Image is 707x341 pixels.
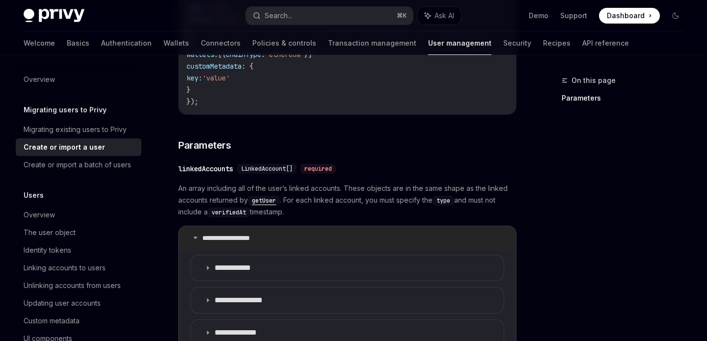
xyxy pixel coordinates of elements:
[24,124,127,135] div: Migrating existing users to Privy
[248,196,280,206] code: getUser
[599,8,660,24] a: Dashboard
[16,277,141,294] a: Unlinking accounts from users
[16,294,141,312] a: Updating user accounts
[24,159,131,171] div: Create or import a batch of users
[543,31,571,55] a: Recipes
[67,31,89,55] a: Basics
[435,11,454,21] span: Ask AI
[607,11,645,21] span: Dashboard
[178,138,231,152] span: Parameters
[265,10,292,22] div: Search...
[24,74,55,85] div: Overview
[16,241,141,259] a: Identity tokens
[24,31,55,55] a: Welcome
[433,196,454,206] code: type
[16,156,141,174] a: Create or import a batch of users
[242,62,253,71] span: : {
[24,141,105,153] div: Create or import a user
[24,262,106,274] div: Linking accounts to users
[178,183,517,218] span: An array including all of the user’s linked accounts. These objects are in the same shape as the ...
[397,12,407,20] span: ⌘ K
[246,7,412,25] button: Search...⌘K
[241,165,293,173] span: LinkedAccount[]
[418,7,461,25] button: Ask AI
[178,164,233,174] div: linkedAccounts
[16,121,141,138] a: Migrating existing users to Privy
[187,97,198,106] span: });
[16,138,141,156] a: Create or import a user
[503,31,531,55] a: Security
[252,31,316,55] a: Policies & controls
[668,8,683,24] button: Toggle dark mode
[560,11,587,21] a: Support
[16,224,141,241] a: The user object
[582,31,629,55] a: API reference
[24,9,84,23] img: dark logo
[187,74,202,82] span: key:
[187,62,242,71] span: customMetadata
[24,227,76,238] div: The user object
[24,280,121,291] div: Unlinking accounts from users
[24,104,107,116] h5: Migrating users to Privy
[24,315,80,327] div: Custom metadata
[248,196,280,204] a: getUser
[562,90,691,106] a: Parameters
[24,209,55,221] div: Overview
[187,85,190,94] span: }
[428,31,491,55] a: User management
[24,189,44,201] h5: Users
[16,312,141,330] a: Custom metadata
[202,74,230,82] span: 'value'
[571,75,616,86] span: On this page
[24,297,101,309] div: Updating user accounts
[16,71,141,88] a: Overview
[201,31,241,55] a: Connectors
[101,31,152,55] a: Authentication
[300,164,336,174] div: required
[328,31,416,55] a: Transaction management
[24,244,71,256] div: Identity tokens
[16,259,141,277] a: Linking accounts to users
[208,208,250,217] code: verifiedAt
[529,11,548,21] a: Demo
[16,206,141,224] a: Overview
[163,31,189,55] a: Wallets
